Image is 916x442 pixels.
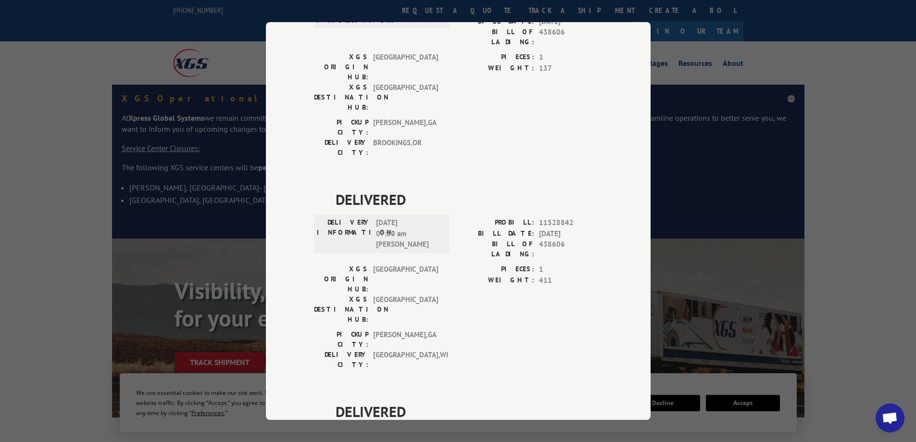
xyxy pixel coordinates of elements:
span: [GEOGRAPHIC_DATA] , WI [373,350,438,370]
label: DELIVERY CITY: [314,138,368,158]
span: [GEOGRAPHIC_DATA] [373,52,438,82]
a: Open chat [876,404,904,432]
span: [GEOGRAPHIC_DATA] [373,294,438,325]
span: 438606 [539,239,602,259]
label: PIECES: [458,52,534,63]
span: [DATE] [539,228,602,240]
span: 1 [539,264,602,275]
label: XGS DESTINATION HUB: [314,82,368,113]
span: [GEOGRAPHIC_DATA] [373,264,438,294]
span: 1 [539,52,602,63]
label: XGS ORIGIN HUB: [314,52,368,82]
label: XGS ORIGIN HUB: [314,264,368,294]
label: WEIGHT: [458,275,534,286]
span: BROOKINGS , OR [373,138,438,158]
label: PICKUP CITY: [314,117,368,138]
span: 137 [539,63,602,74]
label: BILL DATE: [458,228,534,240]
label: BILL OF LADING: [458,27,534,47]
span: [DATE] 07:50 am [PERSON_NAME] [376,217,441,250]
span: [GEOGRAPHIC_DATA] [373,82,438,113]
span: [PERSON_NAME] , GA [373,117,438,138]
span: DELIVERED [336,189,602,210]
label: DELIVERY INFORMATION: [317,217,371,250]
span: 11528842 [539,217,602,228]
label: WEIGHT: [458,63,534,74]
label: XGS DESTINATION HUB: [314,294,368,325]
span: 411 [539,275,602,286]
label: PIECES: [458,264,534,275]
label: DELIVERY CITY: [314,350,368,370]
label: DELIVERY INFORMATION: [317,5,371,25]
span: DELIVERED [336,401,602,422]
label: PROBILL: [458,217,534,228]
span: 438606 [539,27,602,47]
span: [PERSON_NAME] , GA [373,329,438,350]
label: PICKUP CITY: [314,329,368,350]
label: BILL OF LADING: [458,239,534,259]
